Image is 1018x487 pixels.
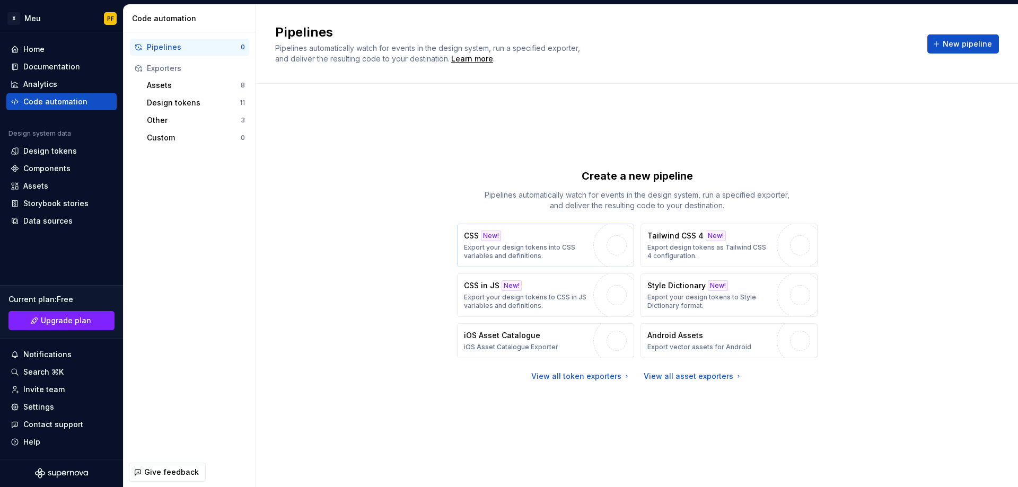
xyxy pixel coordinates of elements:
span: . [450,55,495,63]
button: Style DictionaryNew!Export your design tokens to Style Dictionary format. [640,273,818,317]
a: Storybook stories [6,195,117,212]
button: Android AssetsExport vector assets for Android [640,323,818,358]
div: New! [502,280,522,291]
p: Export vector assets for Android [647,343,751,351]
div: Home [23,44,45,55]
button: XMeuPF [2,7,121,30]
div: Assets [147,80,241,91]
p: CSS in JS [464,280,499,291]
div: Analytics [23,79,57,90]
p: Export your design tokens to CSS in JS variables and definitions. [464,293,588,310]
div: 3 [241,116,245,125]
a: Settings [6,399,117,415]
p: CSS [464,231,479,241]
div: Design system data [8,129,71,138]
a: Code automation [6,93,117,110]
span: Give feedback [144,467,199,477]
span: Upgrade plan [41,315,91,326]
div: Components [23,163,71,174]
a: Home [6,41,117,58]
a: Data sources [6,212,117,229]
button: Give feedback [129,463,206,482]
div: 0 [241,134,245,142]
a: Assets [6,178,117,194]
button: Pipelines0 [130,39,249,56]
button: Help [6,433,117,450]
a: Components [6,160,117,177]
div: Notifications [23,349,72,360]
p: Pipelines automatically watch for events in the design system, run a specified exporter, and deli... [478,190,796,211]
button: CSS in JSNew!Export your design tokens to CSS in JS variables and definitions. [457,273,634,317]
div: Documentation [23,61,80,72]
a: Learn more [451,54,493,64]
a: Analytics [6,76,117,93]
div: 0 [241,43,245,51]
p: Export your design tokens into CSS variables and definitions. [464,243,588,260]
div: Invite team [23,384,65,395]
div: Code automation [132,13,251,24]
div: Settings [23,402,54,412]
a: Documentation [6,58,117,75]
p: Export design tokens as Tailwind CSS 4 configuration. [647,243,771,260]
h2: Pipelines [275,24,915,41]
div: Contact support [23,419,83,430]
button: Assets8 [143,77,249,94]
div: Design tokens [23,146,77,156]
div: Other [147,115,241,126]
div: 11 [240,99,245,107]
button: Custom0 [143,129,249,146]
div: Data sources [23,216,73,226]
a: View all asset exporters [644,371,743,382]
button: New pipeline [927,34,999,54]
span: New pipeline [943,39,992,49]
div: New! [708,280,728,291]
button: Contact support [6,416,117,433]
p: Android Assets [647,330,703,341]
div: New! [481,231,501,241]
div: Meu [24,13,41,24]
a: Design tokens [6,143,117,160]
div: Custom [147,132,241,143]
p: Export your design tokens to Style Dictionary format. [647,293,771,310]
p: Style Dictionary [647,280,706,291]
p: iOS Asset Catalogue Exporter [464,343,558,351]
button: Design tokens11 [143,94,249,111]
div: Pipelines [147,42,241,52]
button: CSSNew!Export your design tokens into CSS variables and definitions. [457,224,634,267]
div: X [7,12,20,25]
a: Upgrade plan [8,311,115,330]
button: iOS Asset CatalogueiOS Asset Catalogue Exporter [457,323,634,358]
div: Help [23,437,40,447]
a: Invite team [6,381,117,398]
div: New! [706,231,726,241]
div: Current plan : Free [8,294,115,305]
button: Notifications [6,346,117,363]
div: Code automation [23,96,87,107]
div: Exporters [147,63,245,74]
button: Other3 [143,112,249,129]
div: Assets [23,181,48,191]
span: Pipelines automatically watch for events in the design system, run a specified exporter, and deli... [275,43,582,63]
div: PF [107,14,114,23]
div: Search ⌘K [23,367,64,377]
p: Create a new pipeline [582,169,693,183]
svg: Supernova Logo [35,468,88,479]
div: Storybook stories [23,198,89,209]
p: iOS Asset Catalogue [464,330,540,341]
p: Tailwind CSS 4 [647,231,704,241]
div: 8 [241,81,245,90]
button: Tailwind CSS 4New!Export design tokens as Tailwind CSS 4 configuration. [640,224,818,267]
a: View all token exporters [531,371,631,382]
div: Design tokens [147,98,240,108]
button: Search ⌘K [6,364,117,380]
